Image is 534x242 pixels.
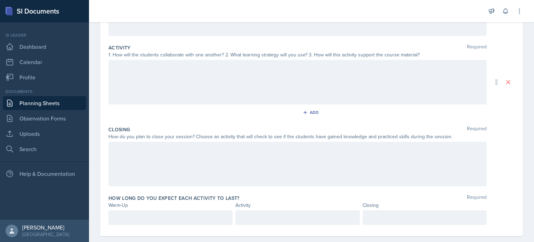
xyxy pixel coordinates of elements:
[22,231,69,238] div: [GEOGRAPHIC_DATA]
[3,88,86,95] div: Documents
[467,195,487,202] span: Required
[300,107,323,118] button: Add
[3,70,86,84] a: Profile
[108,44,131,51] label: Activity
[3,32,86,38] div: Si leader
[467,126,487,133] span: Required
[467,44,487,51] span: Required
[108,133,487,140] div: How do you plan to close your session? Choose an activity that will check to see if the students ...
[108,202,233,209] div: Warm-Up
[108,195,240,202] label: How long do you expect each activity to last?
[3,111,86,125] a: Observation Forms
[3,167,86,181] div: Help & Documentation
[3,40,86,54] a: Dashboard
[3,96,86,110] a: Planning Sheets
[304,110,319,115] div: Add
[22,224,69,231] div: [PERSON_NAME]
[363,202,487,209] div: Closing
[3,142,86,156] a: Search
[3,55,86,69] a: Calendar
[235,202,359,209] div: Activity
[108,51,487,58] div: 1. How will the students collaborate with one another? 2. What learning strategy will you use? 3....
[108,126,130,133] label: Closing
[3,127,86,141] a: Uploads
